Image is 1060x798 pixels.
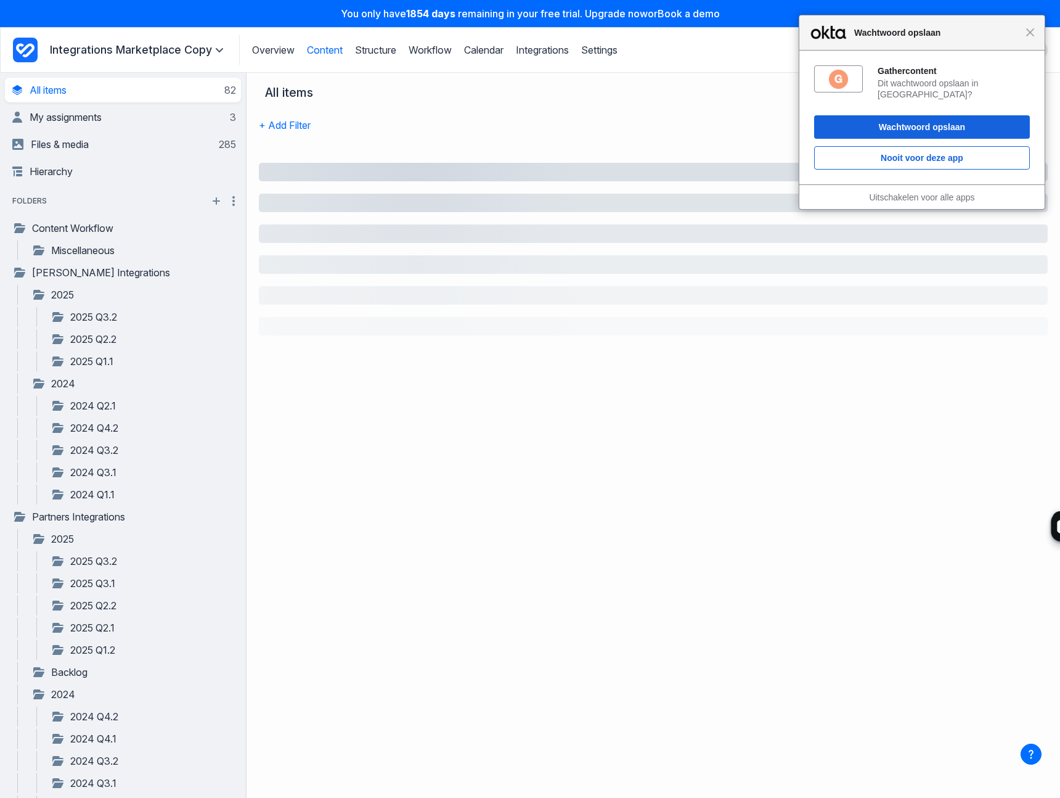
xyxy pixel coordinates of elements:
[814,146,1030,170] button: Nooit voor deze app
[12,105,236,130] a: My assignments3
[216,138,236,150] div: 285
[12,159,236,184] a: Hierarchy
[31,687,236,702] a: 2024
[252,44,295,56] a: Overview
[828,68,849,90] img: 23V6gQAAAAZJREFUAwCfFlPCrxboVQAAAABJRU5ErkJggg==
[51,398,236,413] a: 2024 Q2.1
[31,532,236,546] a: 2025
[12,265,236,280] a: [PERSON_NAME] Integrations
[51,776,236,791] a: 2024 Q3.1
[516,44,569,56] a: Integrations
[51,465,236,480] a: 2024 Q3.1
[5,195,54,207] span: folders
[869,192,974,202] a: Uitschakelen voor alle apps
[51,576,236,591] a: 2025 Q3.1
[30,111,102,123] span: My assignments
[814,115,1030,139] button: Wachtwoord opslaan
[51,332,236,347] a: 2025 Q2.2
[12,509,236,524] a: Partners Integrations
[31,287,236,302] a: 2025
[31,665,236,680] a: Backlog
[51,487,236,502] a: 2024 Q1.1
[31,376,236,391] a: 2024
[51,731,236,746] a: 2024 Q4.1
[265,85,319,100] div: All items
[13,35,38,65] a: Project Dashboard
[12,132,236,157] a: Files & media285
[406,7,455,20] strong: 1854 days
[51,643,236,657] a: 2025 Q1.2
[12,221,236,236] a: Content Workflow
[51,310,236,324] a: 2025 Q3.2
[7,7,1053,20] p: You only have remaining in your free trial. Upgrade now or Book a demo
[51,354,236,369] a: 2025 Q1.1
[227,111,236,123] div: 3
[878,78,1030,100] div: Dit wachtwoord opslaan in [GEOGRAPHIC_DATA]?
[51,421,236,435] a: 2024 Q4.2
[259,112,311,138] button: + Add Filter
[51,620,236,635] a: 2025 Q2.1
[51,598,236,613] a: 2025 Q2.2
[848,25,1025,40] span: Wachtwoord opslaan
[878,65,1030,76] div: Gathercontent
[51,754,236,768] a: 2024 Q3.2
[409,44,452,56] a: Workflow
[31,243,236,258] a: Miscellaneous
[31,138,89,150] span: Files & media
[307,44,343,56] a: Content
[222,84,236,96] div: 82
[1025,28,1035,37] span: Sluiten
[581,44,618,56] a: Settings
[51,709,236,724] a: 2024 Q4.2
[51,554,236,569] a: 2025 Q3.2
[51,443,236,458] a: 2024 Q3.2
[355,44,396,56] a: Structure
[50,43,227,57] summary: Integrations Marketplace Copy
[12,78,236,102] a: All items82
[226,194,241,208] button: More folder actions
[464,44,503,56] a: Calendar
